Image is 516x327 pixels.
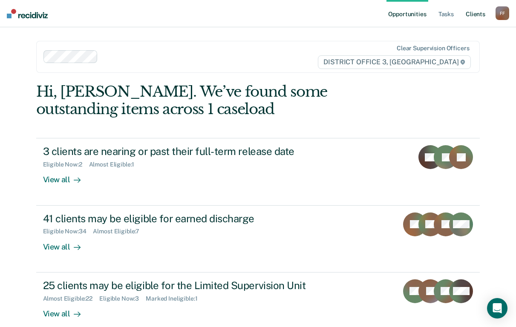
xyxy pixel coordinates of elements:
[43,228,93,235] div: Eligible Now : 34
[43,295,100,302] div: Almost Eligible : 22
[36,83,392,118] div: Hi, [PERSON_NAME]. We’ve found some outstanding items across 1 caseload
[318,55,471,69] span: DISTRICT OFFICE 3, [GEOGRAPHIC_DATA]
[43,212,342,225] div: 41 clients may be eligible for earned discharge
[43,168,91,185] div: View all
[43,235,91,252] div: View all
[487,298,507,318] div: Open Intercom Messenger
[89,161,141,168] div: Almost Eligible : 1
[36,206,480,272] a: 41 clients may be eligible for earned dischargeEligible Now:34Almost Eligible:7View all
[43,145,342,158] div: 3 clients are nearing or past their full-term release date
[93,228,146,235] div: Almost Eligible : 7
[43,161,89,168] div: Eligible Now : 2
[146,295,204,302] div: Marked Ineligible : 1
[43,302,91,318] div: View all
[496,6,509,20] div: F F
[7,9,48,18] img: Recidiviz
[99,295,146,302] div: Eligible Now : 3
[397,45,469,52] div: Clear supervision officers
[36,138,480,205] a: 3 clients are nearing or past their full-term release dateEligible Now:2Almost Eligible:1View all
[496,6,509,20] button: FF
[43,279,342,292] div: 25 clients may be eligible for the Limited Supervision Unit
